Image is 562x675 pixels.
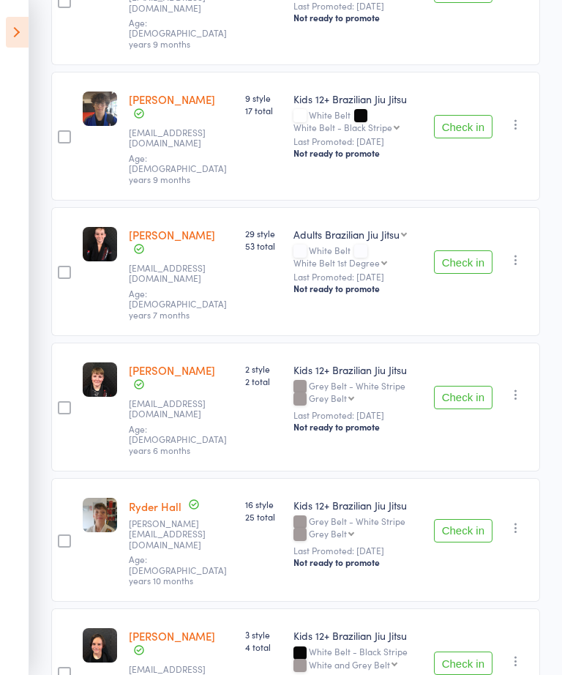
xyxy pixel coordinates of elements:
div: Not ready to promote [293,556,421,568]
small: Last Promoted: [DATE] [293,136,421,146]
img: image1638343127.png [83,227,117,261]
a: [PERSON_NAME] [129,227,215,242]
button: Check in [434,250,492,274]
img: image1613111973.png [83,498,117,532]
a: Ryder Hall [129,499,181,514]
span: 4 total [245,641,282,653]
button: Check in [434,652,492,675]
button: Check in [434,519,492,542]
span: 2 total [245,375,282,387]
img: image1750567129.png [83,92,117,126]
span: 25 total [245,510,282,523]
small: Masoncalvey@outlook.com [129,127,224,149]
div: Not ready to promote [293,283,421,294]
span: 16 style [245,498,282,510]
span: 53 total [245,239,282,252]
small: Last Promoted: [DATE] [293,272,421,282]
div: Grey Belt [309,529,347,538]
div: White Belt [293,245,421,267]
div: White Belt [293,110,421,132]
img: image1738134024.png [83,628,117,663]
img: image1715064595.png [83,362,117,397]
div: Kids 12+ Brazilian Jiu Jitsu [293,92,421,106]
div: White Belt - Black Stripe [293,646,421,671]
div: White Belt - Black Stripe [293,122,392,132]
div: Adults Brazilian Jiu Jitsu [293,227,400,242]
a: [PERSON_NAME] [129,362,215,378]
div: Grey Belt - White Stripe [293,516,421,541]
div: Grey Belt [309,393,347,403]
span: 2 style [245,362,282,375]
div: Not ready to promote [293,147,421,159]
span: Age: [DEMOGRAPHIC_DATA] years 10 months [129,553,227,586]
div: Not ready to promote [293,12,421,23]
small: Last Promoted: [DATE] [293,410,421,420]
span: Age: [DEMOGRAPHIC_DATA] years 7 months [129,287,227,321]
span: Age: [DEMOGRAPHIC_DATA] years 9 months [129,16,227,50]
small: rkflynn@hotmail.com [129,263,224,284]
div: Not ready to promote [293,421,421,433]
a: [PERSON_NAME] [129,92,215,107]
button: Check in [434,115,492,138]
div: White Belt 1st Degree [293,258,380,267]
div: Grey Belt - White Stripe [293,381,421,406]
div: Kids 12+ Brazilian Jiu Jitsu [293,362,421,377]
div: White and Grey Belt [309,660,390,669]
div: Kids 12+ Brazilian Jiu Jitsu [293,498,421,512]
span: 9 style [245,92,282,104]
span: 29 style [245,227,282,239]
div: Kids 12+ Brazilian Jiu Jitsu [293,628,421,643]
small: natalie_hall@live.com.au [129,518,224,550]
a: [PERSON_NAME] [129,628,215,644]
button: Check in [434,386,492,409]
span: Age: [DEMOGRAPHIC_DATA] years 6 months [129,422,227,456]
small: Anflynn@hotmail.com [129,398,224,419]
small: Last Promoted: [DATE] [293,545,421,556]
span: 17 total [245,104,282,116]
span: 3 style [245,628,282,641]
span: Age: [DEMOGRAPHIC_DATA] years 9 months [129,152,227,185]
small: Last Promoted: [DATE] [293,1,421,11]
